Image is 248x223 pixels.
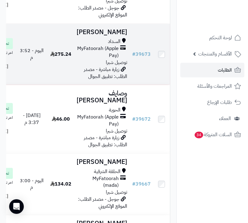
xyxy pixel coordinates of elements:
[77,175,119,189] span: MyFatoorah (mada)
[197,82,232,90] span: المراجعات والأسئلة
[84,66,127,80] span: زيارة مباشرة - مصدر الطلب: تطبيق الجوال
[23,112,41,126] span: [DATE] - 3:37 م
[106,59,127,66] span: توصيل شبرا
[195,132,203,138] span: 34
[198,50,232,58] span: الأقسام والمنتجات
[132,51,135,58] span: #
[20,47,44,61] span: اليوم - 3:52 م
[84,134,127,148] span: زيارة مباشرة - مصدر الطلب: تطبيق الجوال
[218,66,232,74] span: الطلبات
[209,34,232,42] span: لوحة التحكم
[219,114,231,123] span: العملاء
[50,180,71,188] span: 134.02
[52,115,70,123] span: 46.00
[132,180,151,188] a: #39667
[94,168,120,175] span: الحلقة الشرقية
[20,177,44,191] span: اليوم - 3:00 م
[77,29,127,36] h3: [PERSON_NAME]
[77,90,127,104] h3: وصايف [PERSON_NAME]
[180,127,244,142] a: السلات المتروكة34
[180,30,244,45] a: لوحة التحكم
[180,95,244,110] a: طلبات الإرجاع
[180,79,244,94] a: المراجعات والأسئلة
[78,4,127,19] span: جوجل - مصدر الطلب: الموقع الإلكتروني
[108,38,120,45] span: السداد
[106,189,127,196] span: توصيل شبرا
[50,51,71,58] span: 275.24
[132,115,135,123] span: #
[132,115,151,123] a: #39672
[77,158,127,165] h3: [PERSON_NAME]
[207,98,232,107] span: طلبات الإرجاع
[180,111,244,126] a: العملاء
[77,114,119,128] span: MyFatoorah (Apple Pay)
[77,45,119,59] span: MyFatoorah (Apple Pay)
[132,180,135,188] span: #
[194,130,232,139] span: السلات المتروكة
[106,127,127,135] span: توصيل شبرا
[132,51,151,58] a: #39673
[78,196,127,210] span: جوجل - مصدر الطلب: الموقع الإلكتروني
[9,199,24,214] div: Open Intercom Messenger
[180,63,244,77] a: الطلبات
[109,107,120,114] span: الحوية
